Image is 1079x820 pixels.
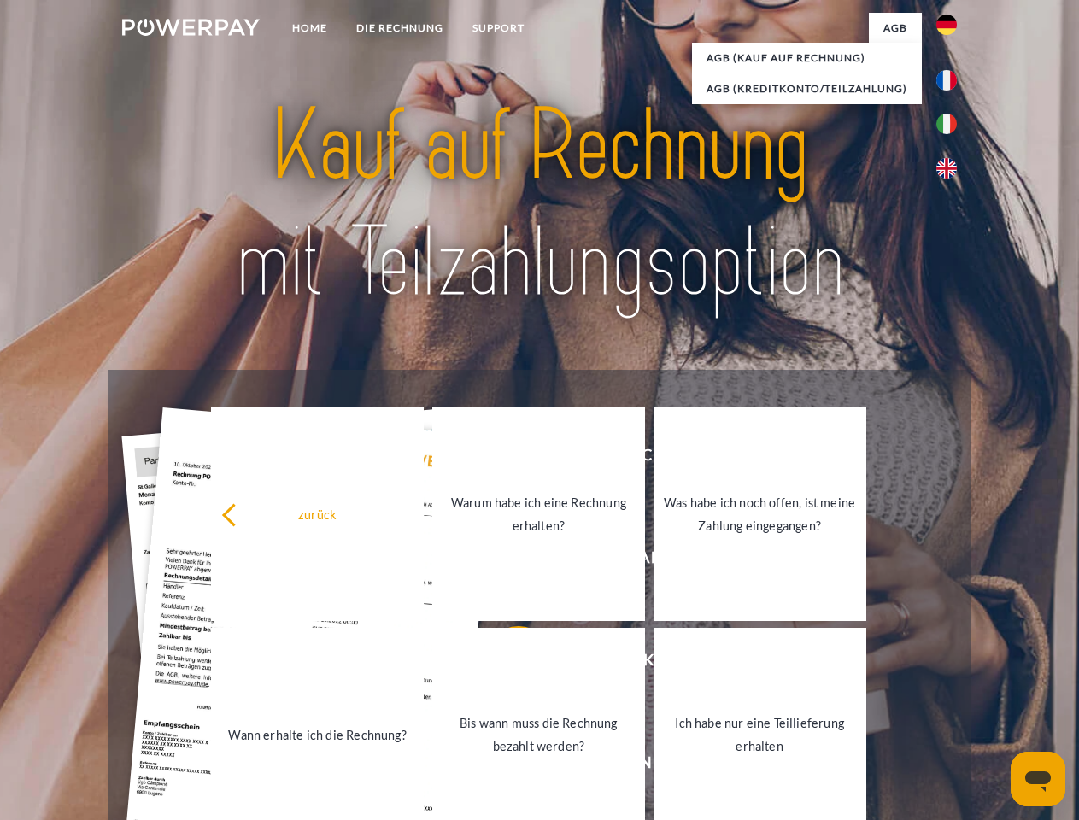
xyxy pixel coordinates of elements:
img: de [936,15,957,35]
div: Wann erhalte ich die Rechnung? [221,723,413,746]
img: logo-powerpay-white.svg [122,19,260,36]
img: en [936,158,957,179]
img: title-powerpay_de.svg [163,82,916,327]
a: AGB (Kauf auf Rechnung) [692,43,922,73]
iframe: Schaltfläche zum Öffnen des Messaging-Fensters [1011,752,1065,806]
a: agb [869,13,922,44]
img: fr [936,70,957,91]
div: zurück [221,502,413,525]
div: Warum habe ich eine Rechnung erhalten? [443,491,635,537]
a: AGB (Kreditkonto/Teilzahlung) [692,73,922,104]
div: Bis wann muss die Rechnung bezahlt werden? [443,712,635,758]
a: Was habe ich noch offen, ist meine Zahlung eingegangen? [654,407,866,621]
a: Home [278,13,342,44]
a: DIE RECHNUNG [342,13,458,44]
a: SUPPORT [458,13,539,44]
div: Ich habe nur eine Teillieferung erhalten [664,712,856,758]
img: it [936,114,957,134]
div: Was habe ich noch offen, ist meine Zahlung eingegangen? [664,491,856,537]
